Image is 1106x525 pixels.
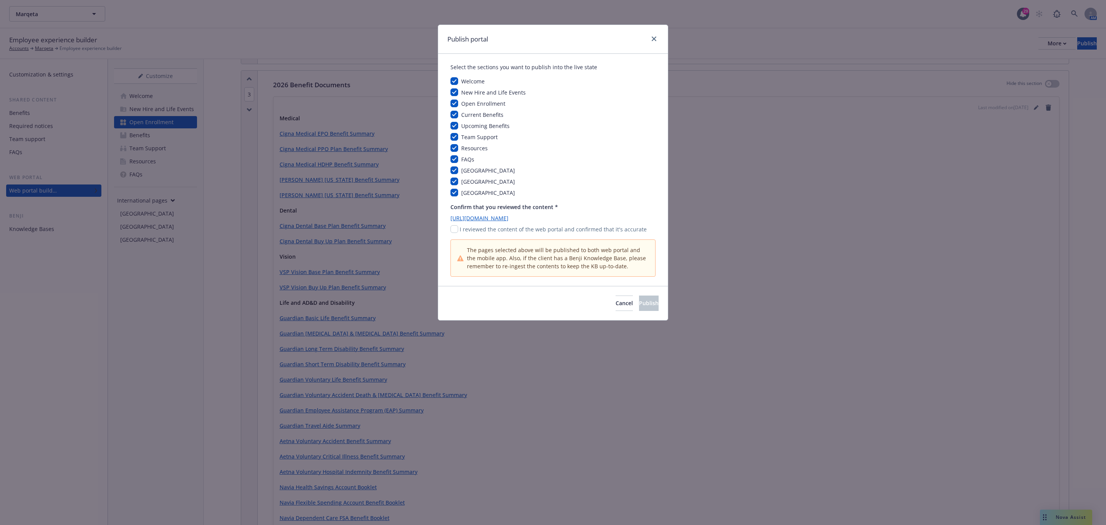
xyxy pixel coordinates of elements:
span: Team Support [461,133,498,141]
span: Cancel [616,299,633,307]
button: Publish [639,296,659,311]
span: New Hire and Life Events [461,89,526,96]
span: Publish [639,299,659,307]
button: Cancel [616,296,633,311]
span: Upcoming Benefits [461,122,510,130]
span: [GEOGRAPHIC_DATA] [461,178,515,185]
p: Confirm that you reviewed the content * [450,203,656,211]
span: Welcome [461,78,485,85]
span: Open Enrollment [461,100,505,107]
h1: Publish portal [447,34,488,44]
span: Current Benefits [461,111,503,118]
span: The pages selected above will be published to both web portal and the mobile app. Also, if the cl... [467,246,649,270]
span: Resources [461,145,488,152]
p: I reviewed the content of the web portal and confirmed that it's accurate [460,225,647,233]
div: Select the sections you want to publish into the live state [450,63,656,71]
span: [GEOGRAPHIC_DATA] [461,167,515,174]
span: FAQs [461,156,474,163]
a: [URL][DOMAIN_NAME] [450,214,656,222]
span: [GEOGRAPHIC_DATA] [461,189,515,196]
a: close [649,34,659,43]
